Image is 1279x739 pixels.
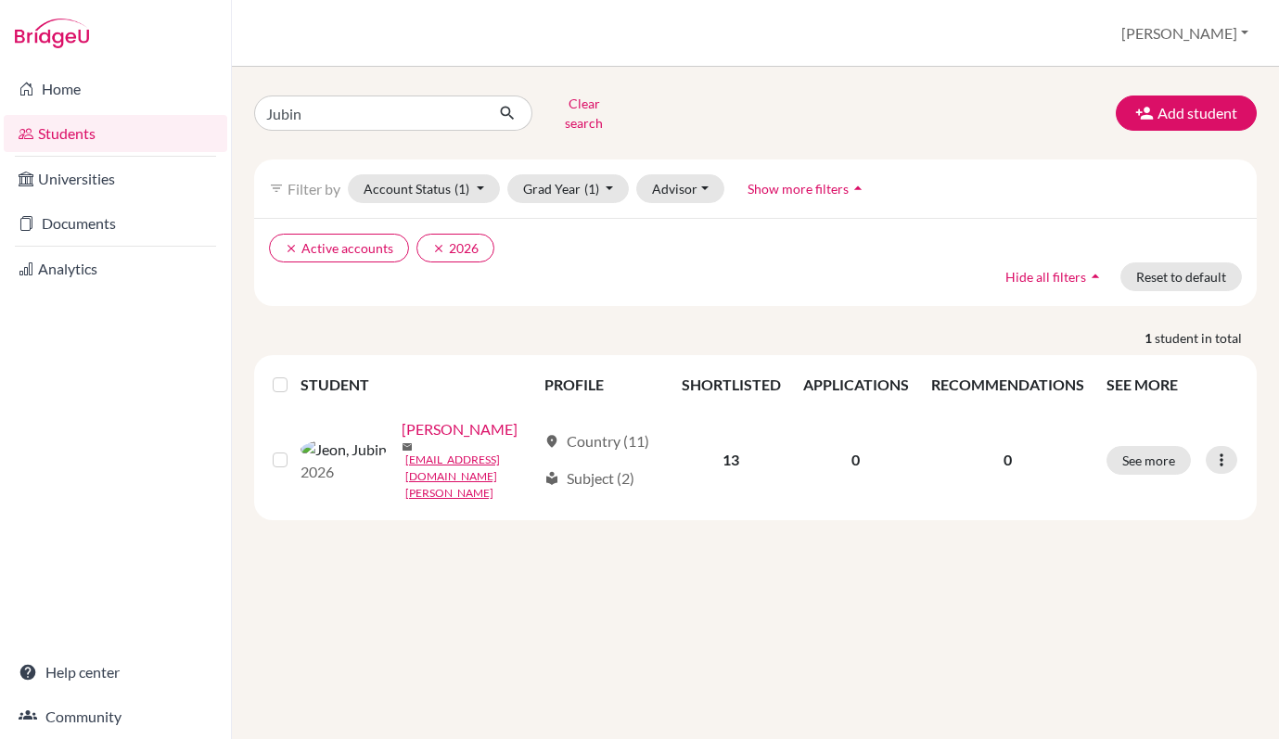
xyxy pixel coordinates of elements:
button: clearActive accounts [269,234,409,262]
button: clear2026 [416,234,494,262]
th: STUDENT [301,363,533,407]
i: clear [285,242,298,255]
button: Reset to default [1120,262,1242,291]
th: APPLICATIONS [792,363,920,407]
button: Add student [1116,96,1257,131]
i: arrow_drop_up [1086,267,1105,286]
button: Hide all filtersarrow_drop_up [990,262,1120,291]
a: Universities [4,160,227,197]
th: PROFILE [533,363,671,407]
span: Show more filters [748,181,849,197]
a: [PERSON_NAME] [402,418,518,440]
a: Home [4,70,227,108]
a: Analytics [4,250,227,287]
th: SHORTLISTED [671,363,792,407]
strong: 1 [1145,328,1155,348]
th: SEE MORE [1095,363,1249,407]
button: See more [1106,446,1191,475]
div: Country (11) [544,430,649,452]
span: Hide all filters [1005,269,1086,285]
td: 13 [671,407,792,513]
span: mail [402,441,413,452]
a: Community [4,698,227,735]
i: filter_list [269,181,284,196]
a: Help center [4,654,227,691]
th: RECOMMENDATIONS [920,363,1095,407]
a: Students [4,115,227,152]
div: Subject (2) [544,467,634,490]
span: local_library [544,471,559,486]
span: location_on [544,434,559,449]
img: Jeon, Jubin [301,439,387,461]
button: Grad Year(1) [507,174,630,203]
button: [PERSON_NAME] [1113,16,1257,51]
p: 0 [931,449,1084,471]
input: Find student by name... [254,96,484,131]
a: [EMAIL_ADDRESS][DOMAIN_NAME][PERSON_NAME] [405,452,536,502]
td: 0 [792,407,920,513]
button: Show more filtersarrow_drop_up [732,174,883,203]
button: Advisor [636,174,724,203]
i: arrow_drop_up [849,179,867,197]
button: Account Status(1) [348,174,500,203]
a: Documents [4,205,227,242]
span: (1) [584,181,599,197]
span: (1) [454,181,469,197]
span: Filter by [288,180,340,197]
i: clear [432,242,445,255]
button: Clear search [532,89,635,137]
p: 2026 [301,461,387,483]
span: student in total [1155,328,1257,348]
img: Bridge-U [15,19,89,48]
